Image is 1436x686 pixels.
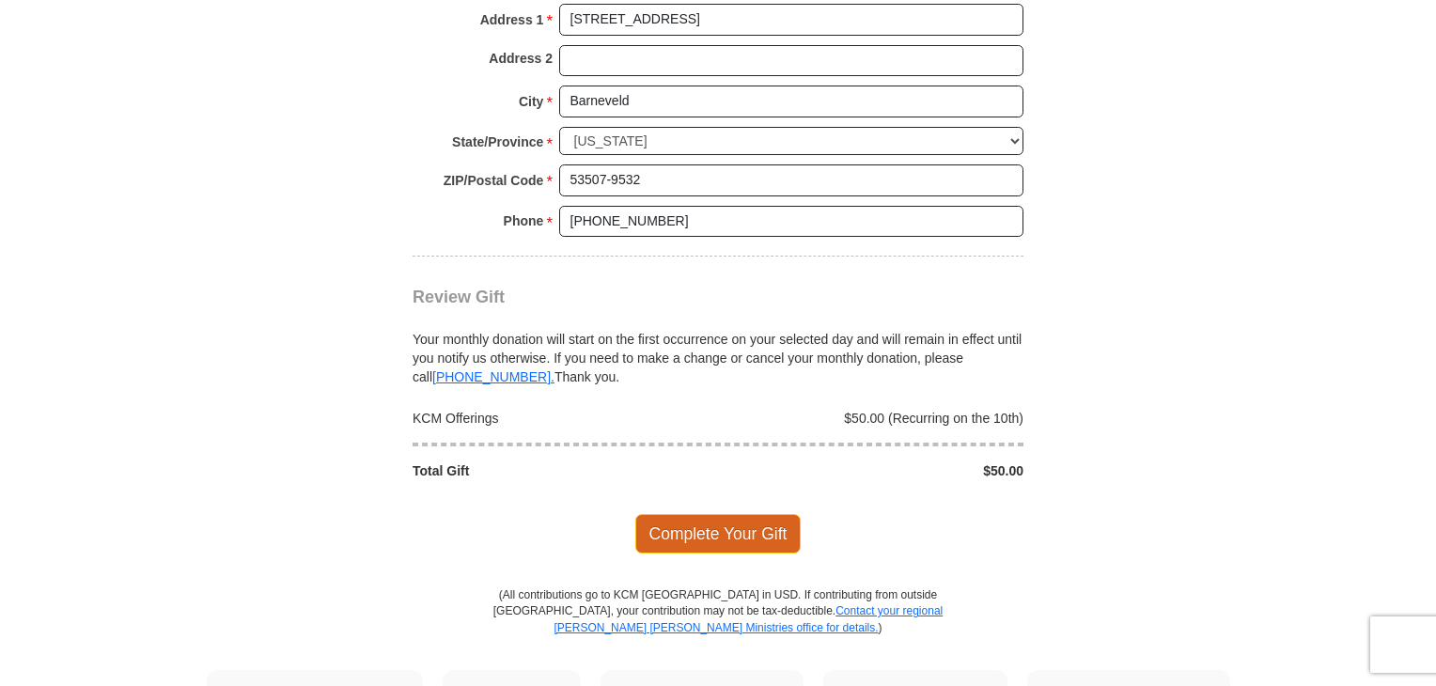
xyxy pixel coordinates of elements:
[554,604,943,633] a: Contact your regional [PERSON_NAME] [PERSON_NAME] Ministries office for details.
[844,411,1023,426] span: $50.00 (Recurring on the 10th)
[413,307,1023,386] div: Your monthly donation will start on the first occurrence on your selected day and will remain in ...
[432,369,554,384] a: [PHONE_NUMBER].
[519,88,543,115] strong: City
[480,7,544,33] strong: Address 1
[489,45,553,71] strong: Address 2
[403,461,719,480] div: Total Gift
[413,288,505,306] span: Review Gift
[492,587,944,669] p: (All contributions go to KCM [GEOGRAPHIC_DATA] in USD. If contributing from outside [GEOGRAPHIC_D...
[635,514,802,553] span: Complete Your Gift
[504,208,544,234] strong: Phone
[452,129,543,155] strong: State/Province
[718,461,1034,480] div: $50.00
[444,167,544,194] strong: ZIP/Postal Code
[403,409,719,428] div: KCM Offerings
